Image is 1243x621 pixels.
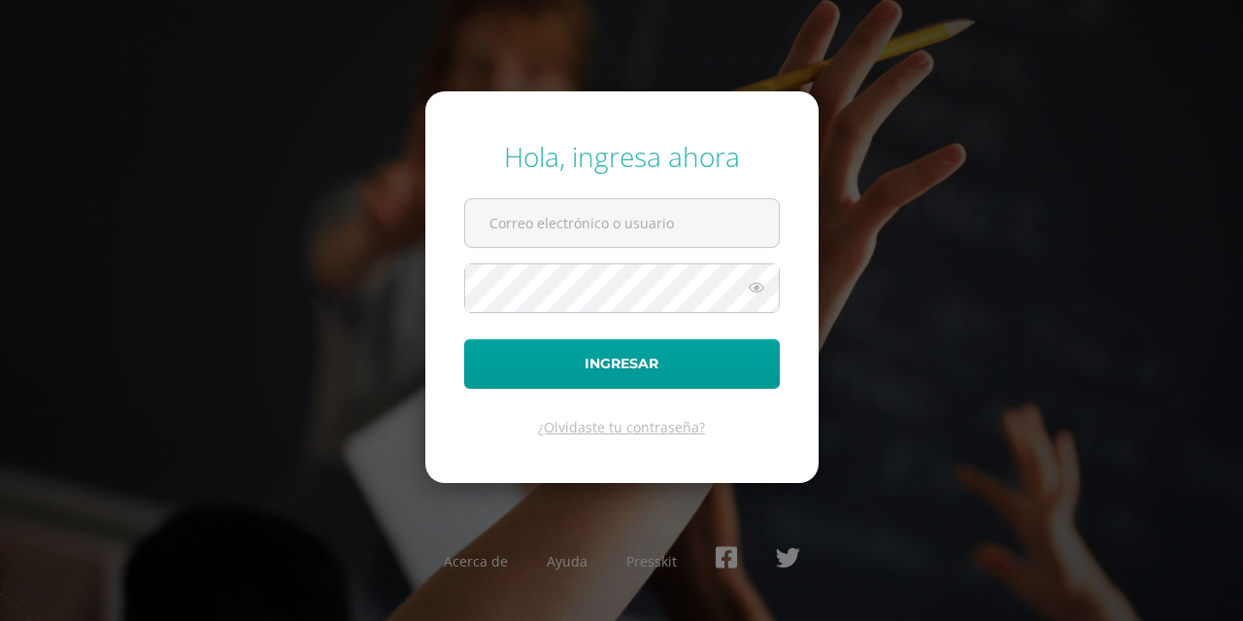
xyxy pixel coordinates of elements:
[464,339,780,389] button: Ingresar
[538,418,705,436] a: ¿Olvidaste tu contraseña?
[444,552,508,570] a: Acerca de
[626,552,677,570] a: Presskit
[464,138,780,175] div: Hola, ingresa ahora
[465,199,779,247] input: Correo electrónico o usuario
[547,552,588,570] a: Ayuda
